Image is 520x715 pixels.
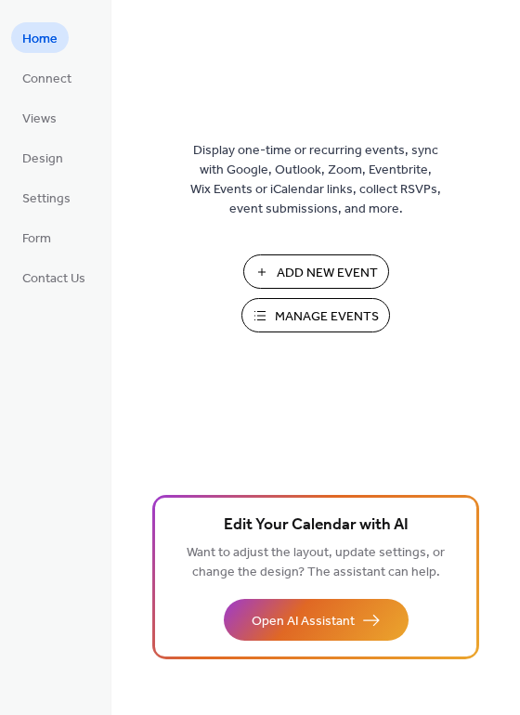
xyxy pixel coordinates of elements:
a: Views [11,102,68,133]
span: Home [22,30,58,49]
span: Want to adjust the layout, update settings, or change the design? The assistant can help. [187,540,445,585]
a: Connect [11,62,83,93]
span: Display one-time or recurring events, sync with Google, Outlook, Zoom, Eventbrite, Wix Events or ... [190,141,441,219]
button: Add New Event [243,254,389,289]
button: Open AI Assistant [224,599,409,641]
span: Manage Events [275,307,379,327]
span: Form [22,229,51,249]
a: Settings [11,182,82,213]
span: Contact Us [22,269,85,289]
a: Contact Us [11,262,97,292]
span: Settings [22,189,71,209]
span: Open AI Assistant [252,612,355,631]
span: Add New Event [277,264,378,283]
button: Manage Events [241,298,390,332]
a: Design [11,142,74,173]
span: Connect [22,70,71,89]
span: Edit Your Calendar with AI [224,513,409,539]
a: Form [11,222,62,253]
a: Home [11,22,69,53]
span: Design [22,149,63,169]
span: Views [22,110,57,129]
